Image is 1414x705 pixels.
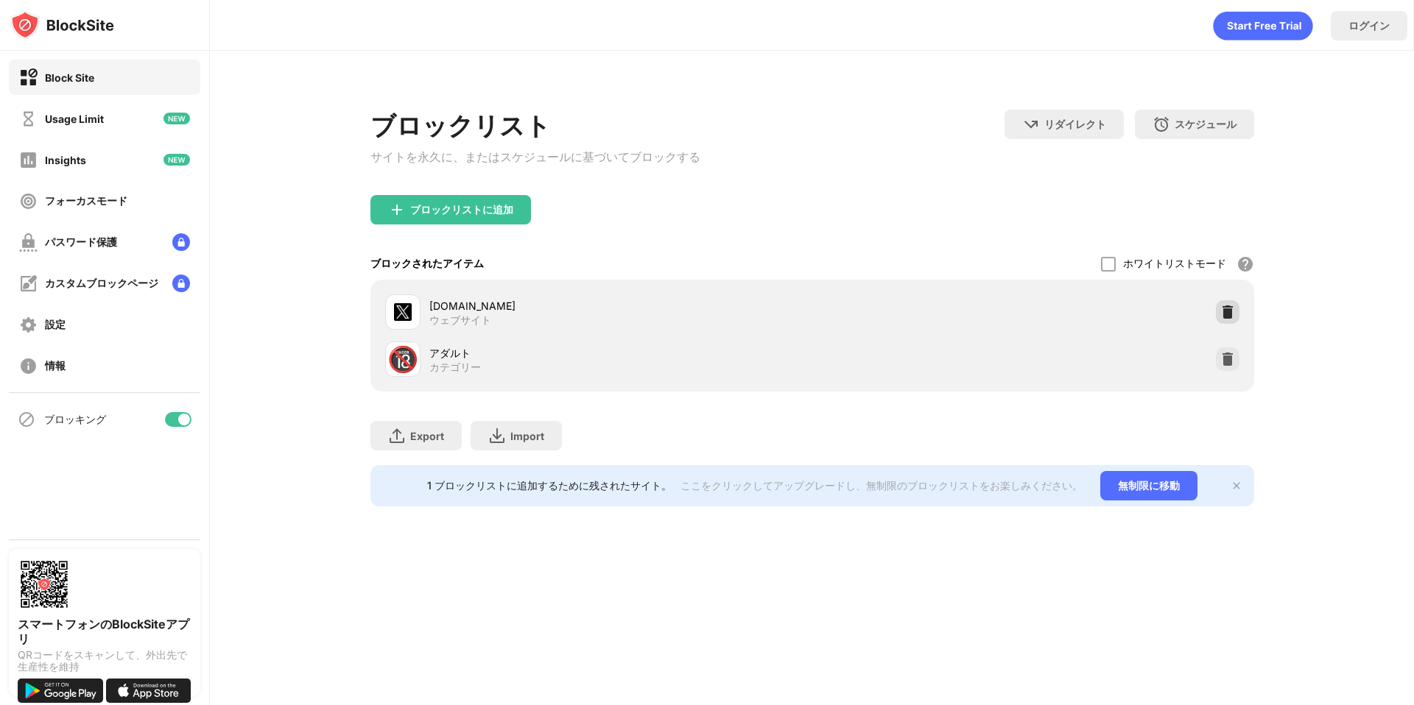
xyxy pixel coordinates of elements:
[18,617,191,646] div: スマートフォンのBlockSiteアプリ
[18,411,35,428] img: blocking-icon.svg
[429,313,491,327] div: ウェブサイト
[19,316,38,334] img: settings-off.svg
[1044,118,1106,132] div: リダイレクト
[1175,118,1237,132] div: スケジュール
[163,113,190,124] img: new-icon.svg
[510,430,544,442] div: Import
[19,68,38,87] img: block-on.svg
[106,679,191,703] img: download-on-the-app-store.svg
[1100,471,1197,500] div: 無制限に移動
[18,558,71,611] img: options-page-qr-code.png
[370,257,484,271] div: ブロックされたアイテム
[45,71,94,84] div: Block Site
[19,274,38,293] img: customize-block-page-off.svg
[18,679,103,703] img: get-it-on-google-play.svg
[45,113,104,125] div: Usage Limit
[45,277,158,291] div: カスタムブロックページ
[1348,19,1390,33] div: ログイン
[387,344,418,375] div: 🔞
[19,192,38,210] img: focus-off.svg
[45,359,66,373] div: 情報
[19,233,38,252] img: password-protection-off.svg
[172,274,190,292] img: lock-menu.svg
[45,235,117,249] div: パスワード保護
[370,110,700,144] div: ブロックリスト
[10,10,114,40] img: logo-blocksite.svg
[394,303,412,321] img: favicons
[1213,11,1313,40] div: animation
[19,110,38,128] img: time-usage-off.svg
[370,149,700,166] div: サイトを永久に、またはスケジュールに基づいてブロックする
[19,357,38,375] img: about-off.svg
[45,154,86,166] div: Insights
[427,479,672,493] div: 1 ブロックリストに追加するために残されたサイト。
[1231,480,1242,492] img: x-button.svg
[1123,257,1226,271] div: ホワイトリストモード
[45,318,66,332] div: 設定
[680,479,1083,493] div: ここをクリックしてアップグレードし、無制限のブロックリストをお楽しみください。
[18,649,191,673] div: QRコードをスキャンして、外出先で生産性を維持
[19,151,38,169] img: insights-off.svg
[429,361,481,374] div: カテゴリー
[410,204,513,216] div: ブロックリストに追加
[429,298,812,313] div: [DOMAIN_NAME]
[45,194,127,208] div: フォーカスモード
[410,430,444,442] div: Export
[163,154,190,166] img: new-icon.svg
[429,345,812,361] div: アダルト
[172,233,190,251] img: lock-menu.svg
[44,413,106,427] div: ブロッキング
